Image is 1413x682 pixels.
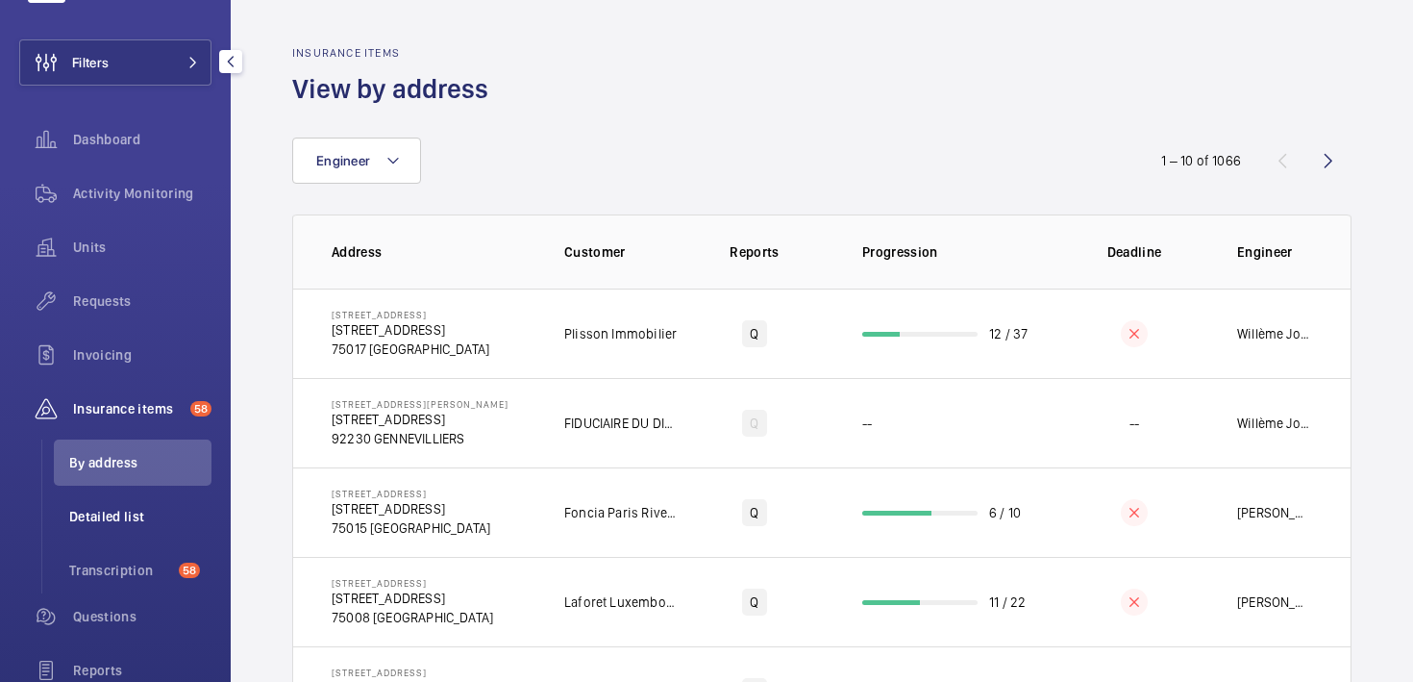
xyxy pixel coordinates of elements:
[332,309,489,320] p: [STREET_ADDRESS]
[73,130,211,149] span: Dashboard
[332,429,508,448] p: 92230 GENNEVILLIERS
[742,589,766,616] div: Q
[989,503,1021,522] p: 6 / 10
[332,488,490,499] p: [STREET_ADDRESS]
[292,46,500,60] h2: Insurance items
[69,507,211,526] span: Detailed list
[332,589,493,608] p: [STREET_ADDRESS]
[1161,151,1241,170] div: 1 – 10 of 1066
[72,53,109,72] span: Filters
[1237,503,1312,522] p: [PERSON_NAME]
[332,499,490,518] p: [STREET_ADDRESS]
[332,518,490,538] p: 75015 [GEOGRAPHIC_DATA]
[19,39,211,86] button: Filters
[1237,414,1312,433] p: Willème Joassaint
[73,238,211,257] span: Units
[69,453,211,472] span: By address
[73,607,211,626] span: Questions
[179,563,200,578] span: 58
[332,242,533,262] p: Address
[742,499,766,526] div: Q
[1237,242,1312,262] p: Engineer
[691,242,818,262] p: Reports
[332,320,489,340] p: [STREET_ADDRESS]
[1237,324,1312,343] p: Willème Joassaint
[564,414,678,433] p: FIDUCIAIRE DU DISTRICT DE PARIS FDP
[73,184,211,203] span: Activity Monitoring
[989,593,1026,612] p: 11 / 22
[564,242,678,262] p: Customer
[292,138,421,184] button: Engineer
[1237,593,1312,612] p: [PERSON_NAME]
[742,410,766,437] div: Q
[862,242,1062,262] p: Progression
[742,320,766,347] div: Q
[316,153,370,168] span: Engineer
[332,667,493,678] p: [STREET_ADDRESS]
[1129,414,1139,433] p: --
[73,291,211,311] span: Requests
[332,340,489,359] p: 75017 [GEOGRAPHIC_DATA]
[564,593,678,612] p: Laforet Luxembourg Gestion
[292,71,500,107] h1: View by address
[69,561,171,580] span: Transcription
[332,410,508,429] p: [STREET_ADDRESS]
[989,324,1028,343] p: 12 / 37
[73,661,211,680] span: Reports
[190,401,211,417] span: 58
[73,399,183,418] span: Insurance items
[332,398,508,410] p: [STREET_ADDRESS][PERSON_NAME]
[564,324,677,343] p: Plisson Immobilier
[332,577,493,589] p: [STREET_ADDRESS]
[1076,242,1193,262] p: Deadline
[332,608,493,627] p: 75008 [GEOGRAPHIC_DATA]
[862,414,872,433] p: --
[564,503,678,522] p: Foncia Paris Rive Droite - Marine Tassie
[73,345,211,365] span: Invoicing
